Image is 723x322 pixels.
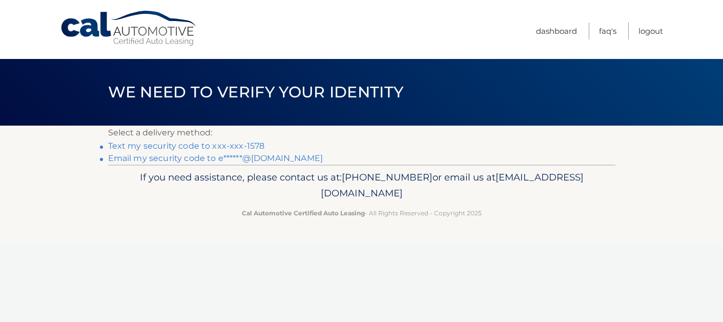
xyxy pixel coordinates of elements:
[60,10,198,47] a: Cal Automotive
[108,141,265,151] a: Text my security code to xxx-xxx-1578
[638,23,663,39] a: Logout
[599,23,616,39] a: FAQ's
[108,83,404,102] span: We need to verify your identity
[242,209,365,217] strong: Cal Automotive Certified Auto Leasing
[536,23,577,39] a: Dashboard
[115,169,609,202] p: If you need assistance, please contact us at: or email us at
[342,171,432,183] span: [PHONE_NUMBER]
[108,153,323,163] a: Email my security code to e******@[DOMAIN_NAME]
[115,208,609,218] p: - All Rights Reserved - Copyright 2025
[108,126,615,140] p: Select a delivery method:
